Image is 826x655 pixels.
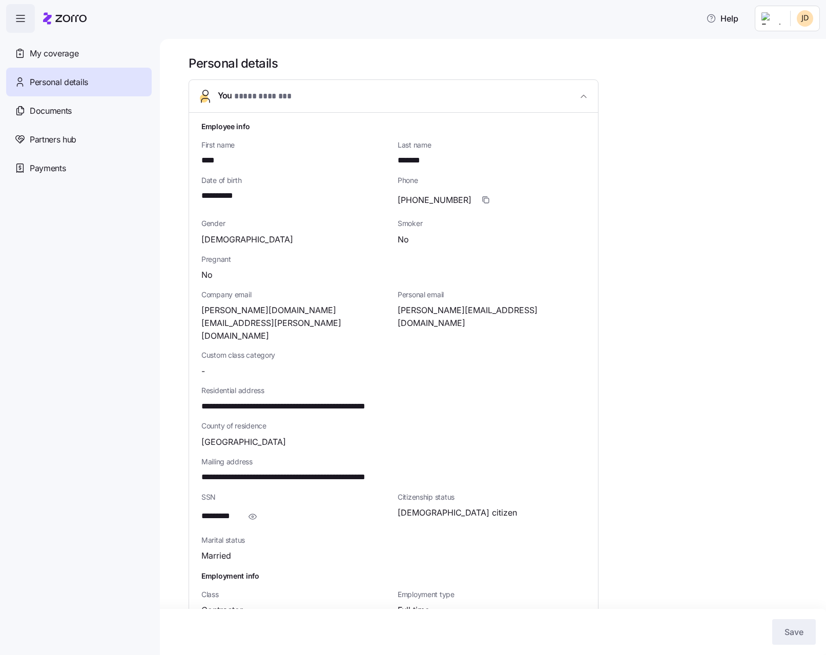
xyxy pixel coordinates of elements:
[398,492,586,502] span: Citizenship status
[201,121,586,132] h1: Employee info
[201,304,389,342] span: [PERSON_NAME][DOMAIN_NAME][EMAIL_ADDRESS][PERSON_NAME][DOMAIN_NAME]
[201,140,389,150] span: First name
[6,125,152,154] a: Partners hub
[201,269,213,281] span: No
[398,218,586,229] span: Smoker
[201,290,389,300] span: Company email
[30,162,66,175] span: Payments
[398,589,586,600] span: Employment type
[201,365,205,378] span: -
[398,194,471,207] span: [PHONE_NUMBER]
[201,350,389,360] span: Custom class category
[201,589,389,600] span: Class
[201,385,586,396] span: Residential address
[398,290,586,300] span: Personal email
[398,140,586,150] span: Last name
[201,457,586,467] span: Mailing address
[398,506,517,519] span: [DEMOGRAPHIC_DATA] citizen
[30,105,72,117] span: Documents
[6,154,152,182] a: Payments
[6,68,152,96] a: Personal details
[201,421,586,431] span: County of residence
[201,233,293,246] span: [DEMOGRAPHIC_DATA]
[772,619,816,645] button: Save
[201,436,286,448] span: [GEOGRAPHIC_DATA]
[6,39,152,68] a: My coverage
[201,175,389,186] span: Date of birth
[30,47,78,60] span: My coverage
[30,133,76,146] span: Partners hub
[201,218,389,229] span: Gender
[398,604,429,617] span: Full time
[6,96,152,125] a: Documents
[698,8,747,29] button: Help
[201,549,231,562] span: Married
[201,570,586,581] h1: Employment info
[398,175,586,186] span: Phone
[30,76,88,89] span: Personal details
[398,233,409,246] span: No
[201,254,586,264] span: Pregnant
[398,304,586,330] span: [PERSON_NAME][EMAIL_ADDRESS][DOMAIN_NAME]
[201,604,243,617] span: Contractor
[797,10,813,27] img: 3ec5d2eed06be18bf036042d3b68a05a
[784,626,803,638] span: Save
[218,89,292,103] span: You
[201,535,389,545] span: Marital status
[189,55,812,71] h1: Personal details
[706,12,738,25] span: Help
[761,12,782,25] img: Employer logo
[201,492,389,502] span: SSN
